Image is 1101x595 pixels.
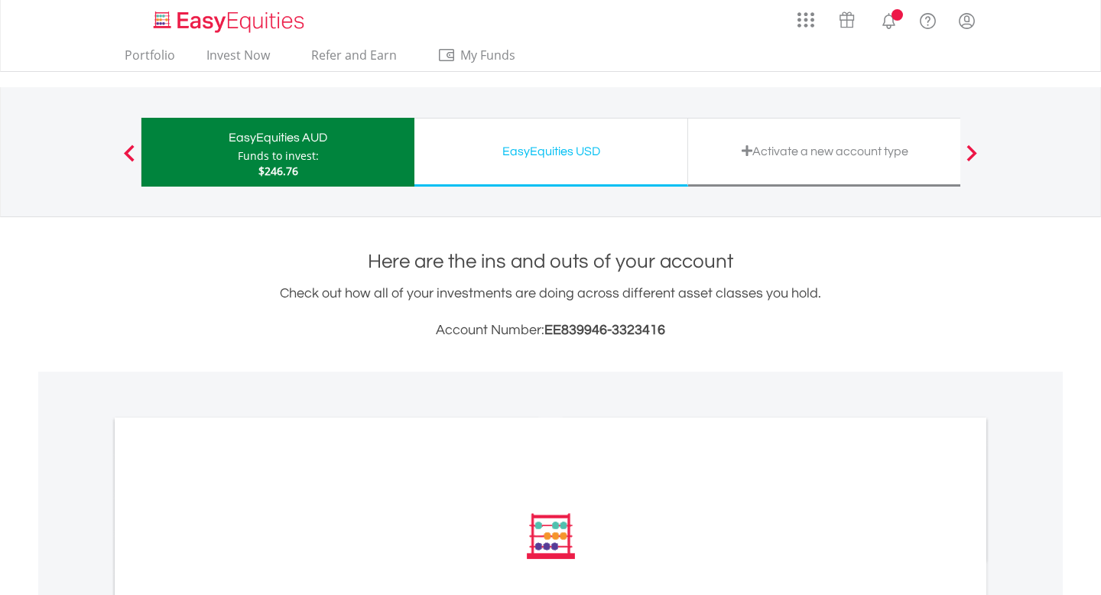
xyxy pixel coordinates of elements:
img: EasyEquities_Logo.png [151,9,310,34]
h1: Here are the ins and outs of your account [115,248,986,275]
div: Activate a new account type [697,141,952,162]
a: FAQ's and Support [908,4,947,34]
div: Funds to invest: [238,148,319,164]
span: Refer and Earn [311,47,397,63]
a: Home page [148,4,310,34]
a: Notifications [869,4,908,34]
div: Check out how all of your investments are doing across different asset classes you hold. [115,283,986,341]
img: vouchers-v2.svg [834,8,859,32]
span: EE839946-3323416 [544,323,665,337]
h3: Account Number: [115,320,986,341]
a: AppsGrid [788,4,824,28]
div: EasyEquities AUD [151,127,405,148]
span: $246.76 [258,164,298,178]
div: EasyEquities USD [424,141,678,162]
span: My Funds [437,45,538,65]
a: Vouchers [824,4,869,32]
a: My Profile [947,4,986,37]
img: grid-menu-icon.svg [797,11,814,28]
a: Portfolio [119,47,181,71]
a: Refer and Earn [295,47,412,71]
a: Invest Now [200,47,276,71]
